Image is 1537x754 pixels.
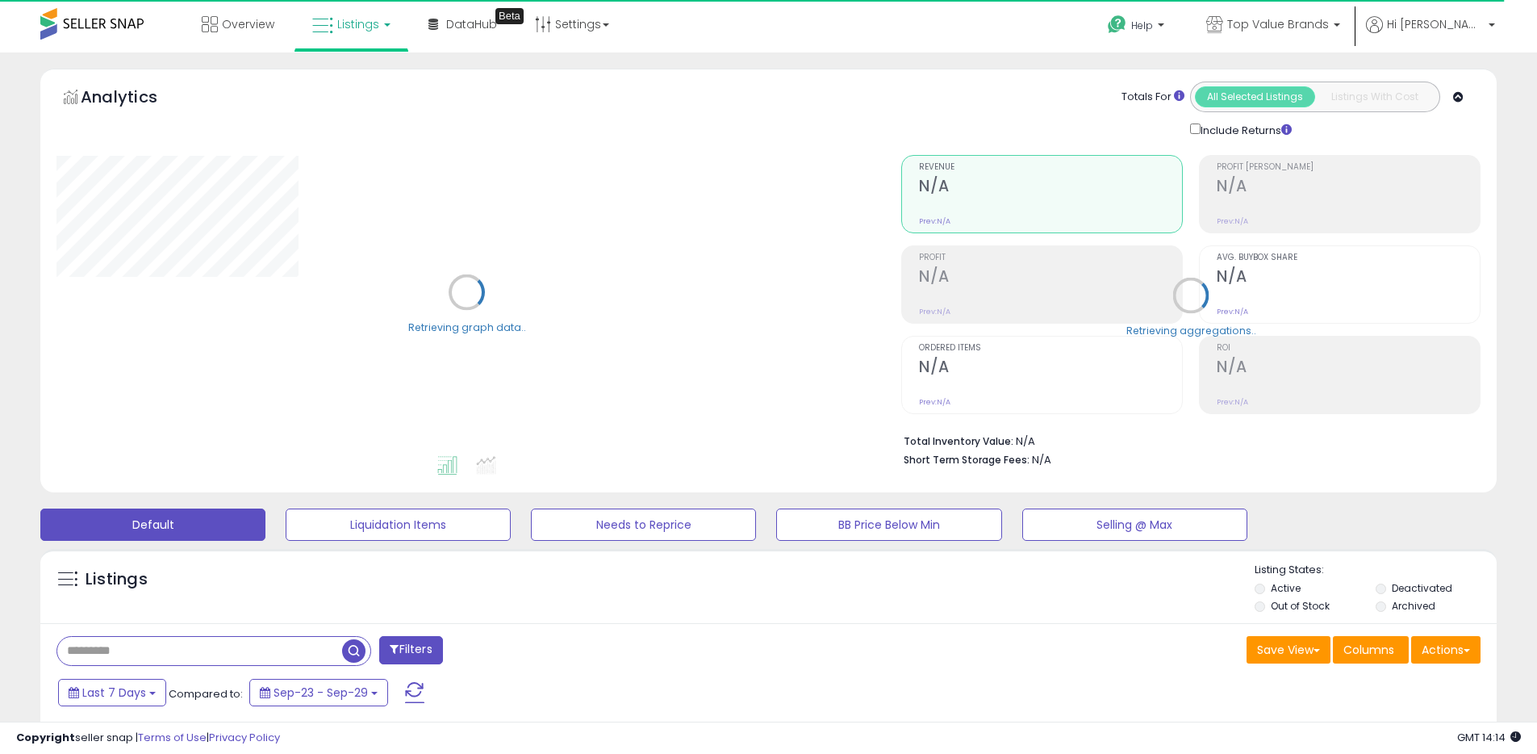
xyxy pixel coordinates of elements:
[1392,599,1435,613] label: Archived
[1314,86,1435,107] button: Listings With Cost
[81,86,189,112] h5: Analytics
[1271,581,1301,595] label: Active
[379,636,442,664] button: Filters
[1126,323,1256,337] div: Retrieving aggregations..
[1107,15,1127,35] i: Get Help
[222,16,274,32] span: Overview
[274,685,368,701] span: Sep-23 - Sep-29
[1178,120,1311,139] div: Include Returns
[1366,16,1495,52] a: Hi [PERSON_NAME]
[249,679,388,706] button: Sep-23 - Sep-29
[1392,581,1452,595] label: Deactivated
[1095,2,1180,52] a: Help
[86,568,148,591] h5: Listings
[1121,90,1184,105] div: Totals For
[531,509,756,541] button: Needs to Reprice
[1411,636,1481,664] button: Actions
[1457,730,1521,745] span: 2025-10-7 14:14 GMT
[1255,563,1497,578] p: Listing States:
[1247,636,1330,664] button: Save View
[1271,599,1330,613] label: Out of Stock
[446,16,497,32] span: DataHub
[1227,16,1329,32] span: Top Value Brands
[337,16,379,32] span: Listings
[1195,86,1315,107] button: All Selected Listings
[1131,19,1153,32] span: Help
[408,320,526,334] div: Retrieving graph data..
[776,509,1001,541] button: BB Price Below Min
[16,730,75,745] strong: Copyright
[1022,509,1247,541] button: Selling @ Max
[169,686,243,702] span: Compared to:
[286,509,511,541] button: Liquidation Items
[495,8,524,24] div: Tooltip anchor
[16,731,280,746] div: seller snap | |
[1343,642,1394,658] span: Columns
[138,730,207,745] a: Terms of Use
[82,685,146,701] span: Last 7 Days
[1333,636,1409,664] button: Columns
[1387,16,1484,32] span: Hi [PERSON_NAME]
[1321,721,1481,736] div: Displaying 1 to 25 of 2070 items
[40,509,265,541] button: Default
[209,730,280,745] a: Privacy Policy
[58,679,166,706] button: Last 7 Days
